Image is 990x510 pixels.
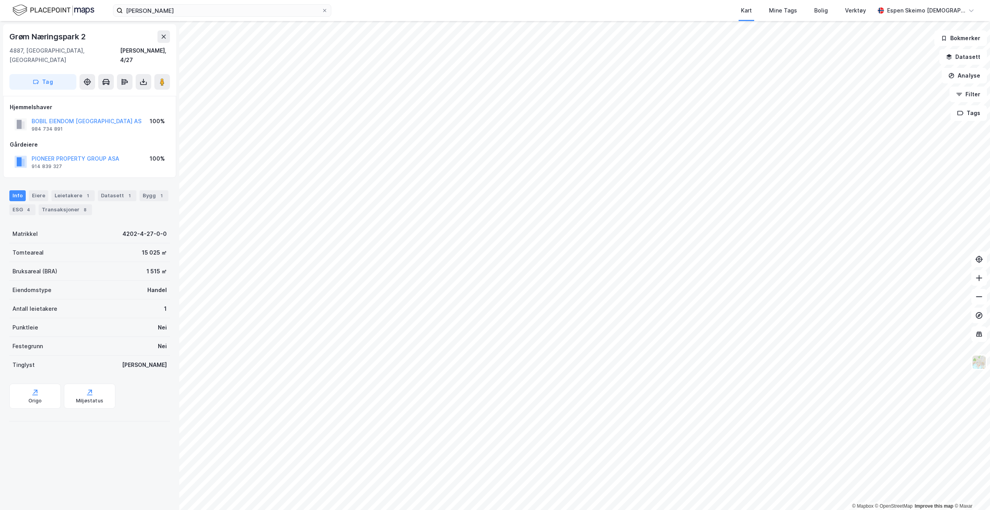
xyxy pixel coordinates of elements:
button: Tag [9,74,76,90]
div: Bygg [140,190,168,201]
button: Bokmerker [934,30,987,46]
div: 100% [150,117,165,126]
div: 100% [150,154,165,163]
div: Antall leietakere [12,304,57,313]
div: [PERSON_NAME] [122,360,167,370]
div: Kart [741,6,752,15]
div: Handel [147,285,167,295]
div: 984 734 891 [32,126,63,132]
div: 1 [164,304,167,313]
div: Nei [158,323,167,332]
div: 4887, [GEOGRAPHIC_DATA], [GEOGRAPHIC_DATA] [9,46,120,65]
div: 4 [25,206,32,214]
div: Eiere [29,190,48,201]
iframe: Chat Widget [951,473,990,510]
button: Filter [949,87,987,102]
a: Improve this map [915,503,953,509]
img: Z [972,355,986,370]
a: OpenStreetMap [875,503,913,509]
div: Transaksjoner [39,204,92,215]
div: Info [9,190,26,201]
div: Hjemmelshaver [10,103,170,112]
div: Nei [158,342,167,351]
div: [PERSON_NAME], 4/27 [120,46,170,65]
div: Festegrunn [12,342,43,351]
div: 1 [157,192,165,200]
div: Grøm Næringspark 2 [9,30,87,43]
div: 914 839 327 [32,163,62,170]
div: Bruksareal (BRA) [12,267,57,276]
button: Datasett [939,49,987,65]
img: logo.f888ab2527a4732fd821a326f86c7f29.svg [12,4,94,17]
div: Mine Tags [769,6,797,15]
div: Tomteareal [12,248,44,257]
div: 1 [126,192,133,200]
div: Origo [28,398,42,404]
div: Eiendomstype [12,285,51,295]
div: Miljøstatus [76,398,103,404]
div: Kontrollprogram for chat [951,473,990,510]
div: 8 [81,206,89,214]
a: Mapbox [852,503,873,509]
div: Bolig [814,6,828,15]
div: Leietakere [51,190,95,201]
div: Punktleie [12,323,38,332]
button: Analyse [942,68,987,83]
div: 1 [84,192,92,200]
div: Matrikkel [12,229,38,239]
div: Gårdeiere [10,140,170,149]
div: 4202-4-27-0-0 [122,229,167,239]
div: Datasett [98,190,136,201]
div: Espen Skeimo [DEMOGRAPHIC_DATA] [887,6,965,15]
input: Søk på adresse, matrikkel, gårdeiere, leietakere eller personer [123,5,322,16]
div: Verktøy [845,6,866,15]
div: 1 515 ㎡ [147,267,167,276]
button: Tags [951,105,987,121]
div: 15 025 ㎡ [142,248,167,257]
div: ESG [9,204,35,215]
div: Tinglyst [12,360,35,370]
